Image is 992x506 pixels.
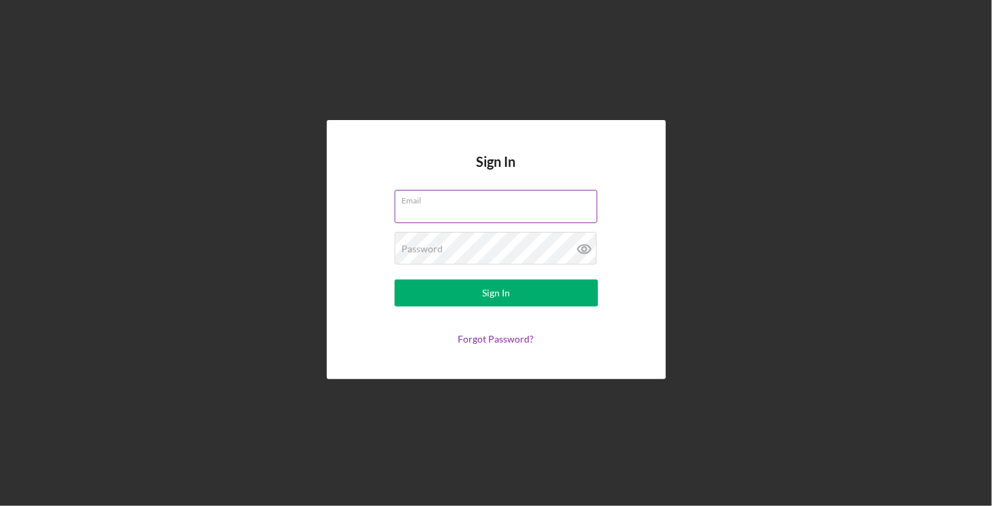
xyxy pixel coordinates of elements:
button: Sign In [395,279,598,307]
h4: Sign In [477,154,516,190]
label: Email [402,191,597,206]
label: Password [402,244,443,254]
div: Sign In [482,279,510,307]
a: Forgot Password? [458,333,534,345]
